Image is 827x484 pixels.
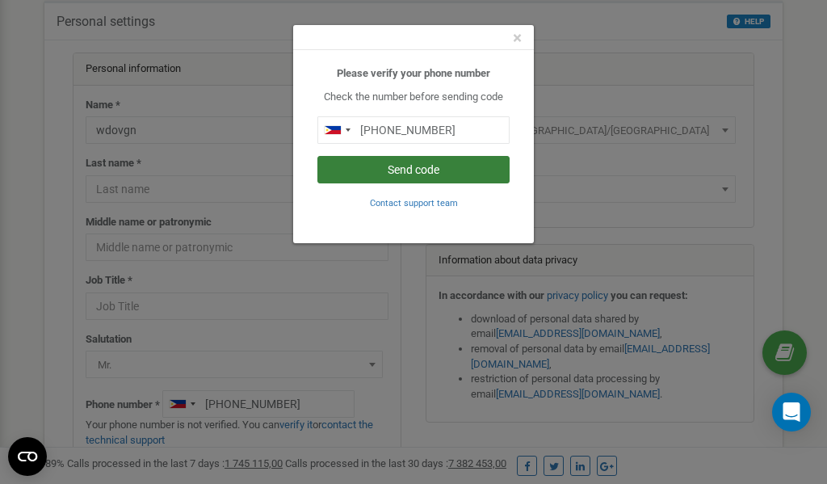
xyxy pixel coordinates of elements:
div: Open Intercom Messenger [772,393,811,431]
input: 0905 123 4567 [317,116,510,144]
b: Please verify your phone number [337,67,490,79]
span: × [513,28,522,48]
div: Telephone country code [318,117,355,143]
button: Open CMP widget [8,437,47,476]
button: Close [513,30,522,47]
button: Send code [317,156,510,183]
p: Check the number before sending code [317,90,510,105]
small: Contact support team [370,198,458,208]
a: Contact support team [370,196,458,208]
